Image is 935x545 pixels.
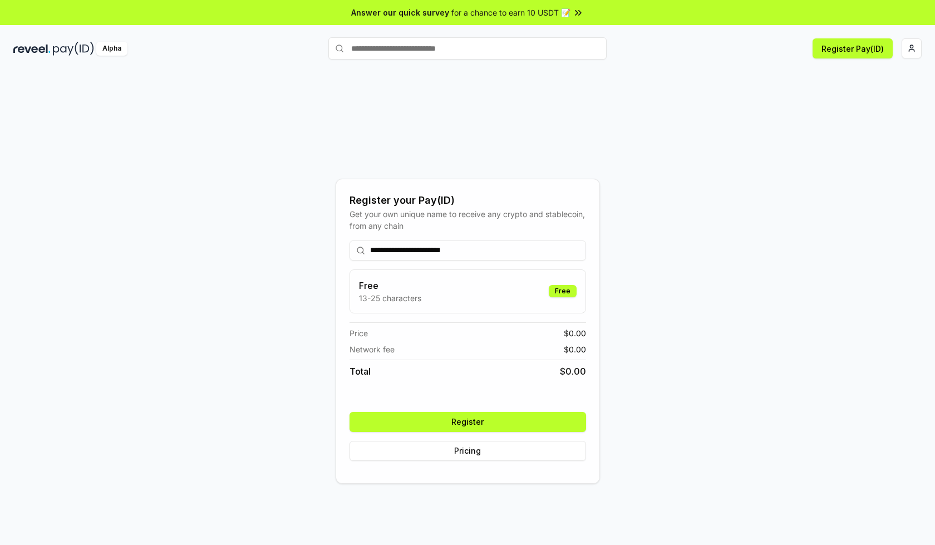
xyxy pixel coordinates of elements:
span: $ 0.00 [560,365,586,378]
span: Total [350,365,371,378]
img: reveel_dark [13,42,51,56]
span: Answer our quick survey [351,7,449,18]
span: $ 0.00 [564,343,586,355]
button: Register Pay(ID) [813,38,893,58]
span: for a chance to earn 10 USDT 📝 [451,7,570,18]
button: Pricing [350,441,586,461]
h3: Free [359,279,421,292]
div: Free [549,285,577,297]
div: Alpha [96,42,127,56]
span: Price [350,327,368,339]
button: Register [350,412,586,432]
div: Get your own unique name to receive any crypto and stablecoin, from any chain [350,208,586,232]
p: 13-25 characters [359,292,421,304]
img: pay_id [53,42,94,56]
span: Network fee [350,343,395,355]
div: Register your Pay(ID) [350,193,586,208]
span: $ 0.00 [564,327,586,339]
